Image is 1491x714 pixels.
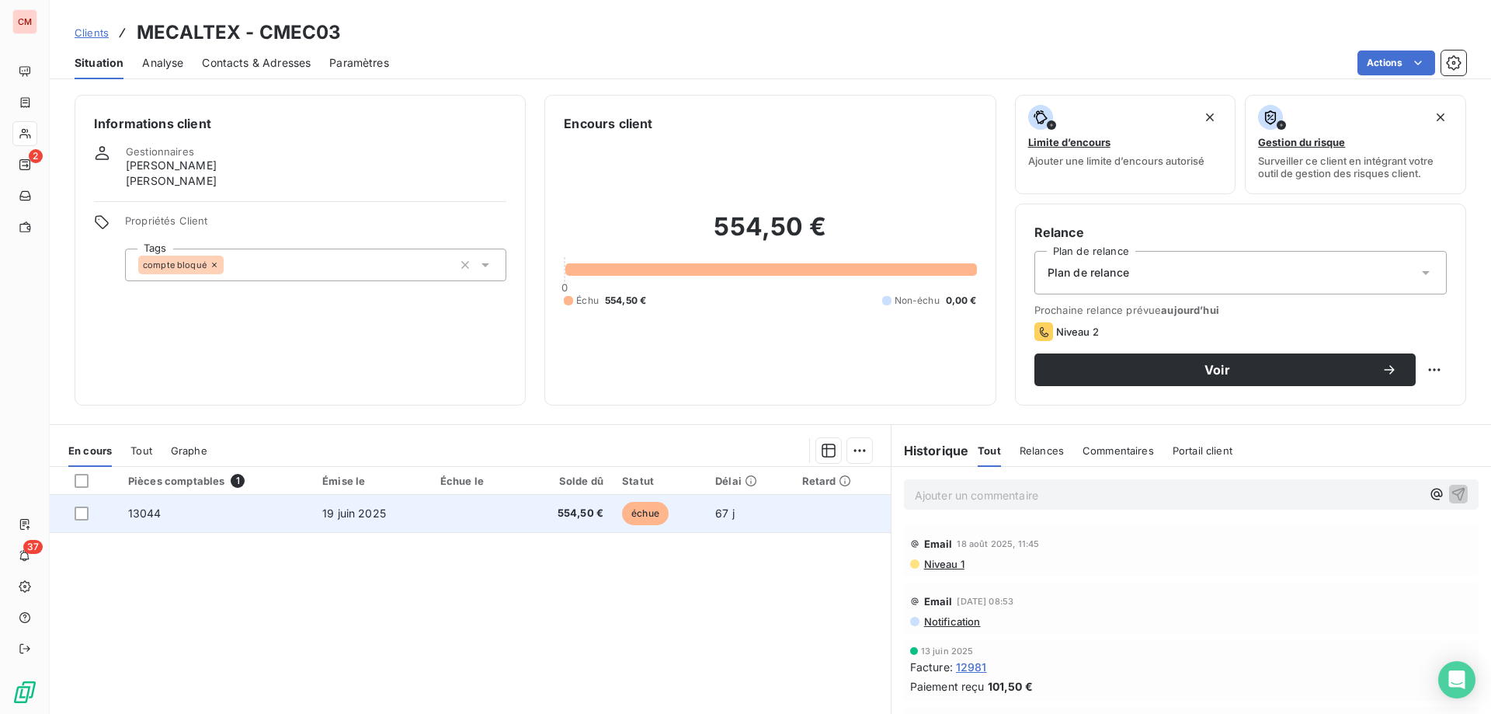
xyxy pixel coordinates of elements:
[923,558,964,570] span: Niveau 1
[12,680,37,705] img: Logo LeanPay
[1015,95,1236,194] button: Limite d’encoursAjouter une limite d’encours autorisé
[231,474,245,488] span: 1
[128,507,162,520] span: 13044
[923,615,981,628] span: Notification
[75,26,109,39] span: Clients
[1034,223,1447,242] h6: Relance
[715,475,783,487] div: Délai
[137,19,342,47] h3: MECALTEX - CMEC03
[1028,136,1110,148] span: Limite d’encours
[576,294,599,308] span: Échu
[895,294,940,308] span: Non-échu
[94,114,506,133] h6: Informations client
[171,444,207,457] span: Graphe
[126,158,217,173] span: [PERSON_NAME]
[12,152,36,177] a: 2
[924,538,953,550] span: Email
[12,9,37,34] div: CM
[978,444,1001,457] span: Tout
[125,214,506,236] span: Propriétés Client
[128,474,304,488] div: Pièces comptables
[1173,444,1232,457] span: Portail client
[202,55,311,71] span: Contacts & Adresses
[322,475,422,487] div: Émise le
[75,25,109,40] a: Clients
[142,55,183,71] span: Analyse
[622,502,669,525] span: échue
[68,444,112,457] span: En cours
[1083,444,1154,457] span: Commentaires
[988,678,1033,695] span: 101,50 €
[329,55,389,71] span: Paramètres
[561,281,568,294] span: 0
[946,294,977,308] span: 0,00 €
[1056,326,1099,338] span: Niveau 2
[530,475,603,487] div: Solde dû
[23,540,43,554] span: 37
[1020,444,1064,457] span: Relances
[622,475,697,487] div: Statut
[1053,364,1382,376] span: Voir
[956,659,987,675] span: 12981
[891,441,969,460] h6: Historique
[440,475,511,487] div: Échue le
[957,597,1013,606] span: [DATE] 08:53
[910,659,953,675] span: Facture :
[1034,304,1447,316] span: Prochaine relance prévue
[564,114,652,133] h6: Encours client
[75,55,123,71] span: Situation
[322,507,386,520] span: 19 juin 2025
[802,475,881,487] div: Retard
[1438,661,1475,698] div: Open Intercom Messenger
[715,507,735,520] span: 67 j
[1357,51,1435,75] button: Actions
[1245,95,1466,194] button: Gestion du risqueSurveiller ce client en intégrant votre outil de gestion des risques client.
[605,294,646,308] span: 554,50 €
[530,506,603,521] span: 554,50 €
[564,211,976,258] h2: 554,50 €
[1161,304,1219,316] span: aujourd’hui
[224,258,236,272] input: Ajouter une valeur
[1258,155,1453,179] span: Surveiller ce client en intégrant votre outil de gestion des risques client.
[143,260,207,270] span: compte bloqué
[921,646,974,656] span: 13 juin 2025
[126,145,194,158] span: Gestionnaires
[1034,354,1416,386] button: Voir
[910,678,985,695] span: Paiement reçu
[924,595,953,608] span: Email
[957,539,1039,549] span: 18 août 2025, 11:45
[126,173,217,189] span: [PERSON_NAME]
[1258,136,1345,148] span: Gestion du risque
[1028,155,1204,167] span: Ajouter une limite d’encours autorisé
[1048,265,1129,280] span: Plan de relance
[130,444,152,457] span: Tout
[29,149,43,163] span: 2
